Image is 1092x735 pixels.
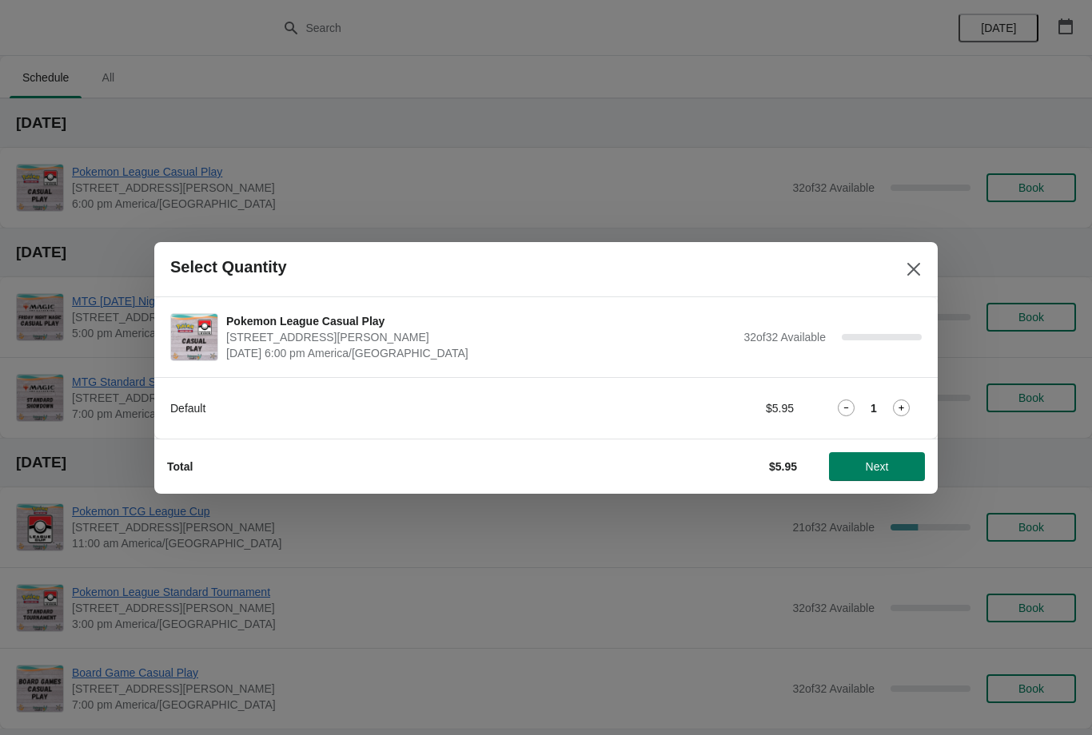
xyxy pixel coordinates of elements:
span: [STREET_ADDRESS][PERSON_NAME] [226,329,735,345]
strong: Total [167,460,193,473]
button: Close [899,255,928,284]
img: Pokemon League Casual Play | 2040 Louetta Rd Ste I Spring, TX 77388 | October 2 | 6:00 pm America... [171,314,217,360]
span: Next [866,460,889,473]
strong: $5.95 [769,460,797,473]
span: Pokemon League Casual Play [226,313,735,329]
div: $5.95 [646,400,794,416]
h2: Select Quantity [170,258,287,276]
button: Next [829,452,925,481]
span: [DATE] 6:00 pm America/[GEOGRAPHIC_DATA] [226,345,735,361]
strong: 1 [871,400,877,416]
div: Default [170,400,614,416]
span: 32 of 32 Available [743,331,826,344]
